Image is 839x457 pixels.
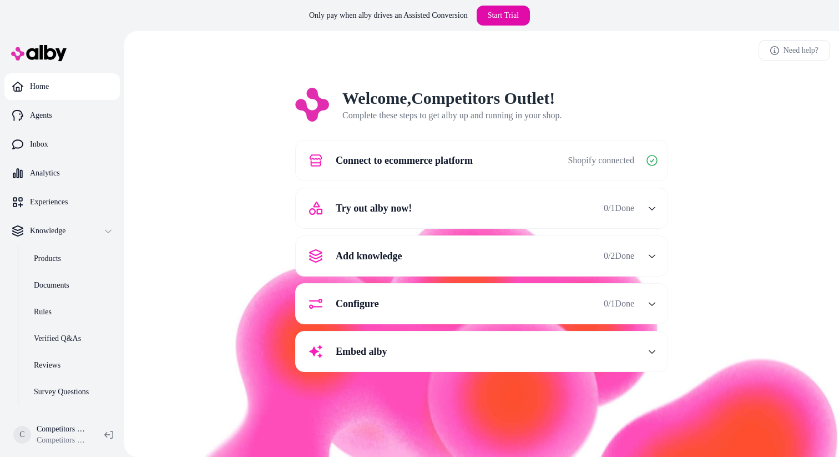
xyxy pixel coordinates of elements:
a: Home [4,73,120,100]
a: Experiences [4,189,120,215]
p: Competitors Outlet Shopify [37,424,87,435]
a: Verified Q&As [23,325,120,352]
a: Documents [23,272,120,299]
span: Shopify connected [568,154,634,167]
span: Embed alby [336,344,387,359]
a: Start Trial [477,6,530,26]
p: Home [30,81,49,92]
a: Need help? [759,40,830,61]
a: Analytics [4,160,120,187]
span: Connect to ecommerce platform [336,153,473,168]
button: Connect to ecommerce platformShopify connected [302,147,661,174]
img: alby Bubble [124,209,839,457]
a: Products [23,245,120,272]
span: Configure [336,296,379,312]
a: Survey Questions [23,379,120,405]
button: Configure0/1Done [302,290,661,317]
img: alby Logo [11,45,67,61]
p: Agents [30,110,52,121]
span: Try out alby now! [336,200,412,216]
button: Add knowledge0/2Done [302,243,661,269]
span: 0 / 1 Done [604,202,634,215]
p: Knowledge [30,225,66,237]
a: Inbox [4,131,120,158]
a: Rules [23,299,120,325]
span: Complete these steps to get alby up and running in your shop. [342,111,562,120]
img: Logo [295,88,329,122]
button: Knowledge [4,218,120,244]
a: Reviews [23,352,120,379]
p: Rules [34,307,52,318]
span: Add knowledge [336,248,402,264]
button: Embed alby [302,338,661,365]
p: Only pay when alby drives an Assisted Conversion [309,10,468,21]
p: Experiences [30,197,68,208]
span: Competitors Outlet [37,435,87,446]
span: C [13,426,31,444]
span: 0 / 1 Done [604,297,634,310]
span: 0 / 2 Done [604,249,634,263]
a: Agents [4,102,120,129]
button: Try out alby now!0/1Done [302,195,661,222]
p: Survey Questions [34,386,89,398]
p: Reviews [34,360,60,371]
p: Analytics [30,168,60,179]
p: Documents [34,280,69,291]
button: CCompetitors Outlet ShopifyCompetitors Outlet [7,417,95,453]
p: Products [34,253,61,264]
p: Inbox [30,139,48,150]
h2: Welcome, Competitors Outlet ! [342,88,562,109]
p: Verified Q&As [34,333,81,344]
